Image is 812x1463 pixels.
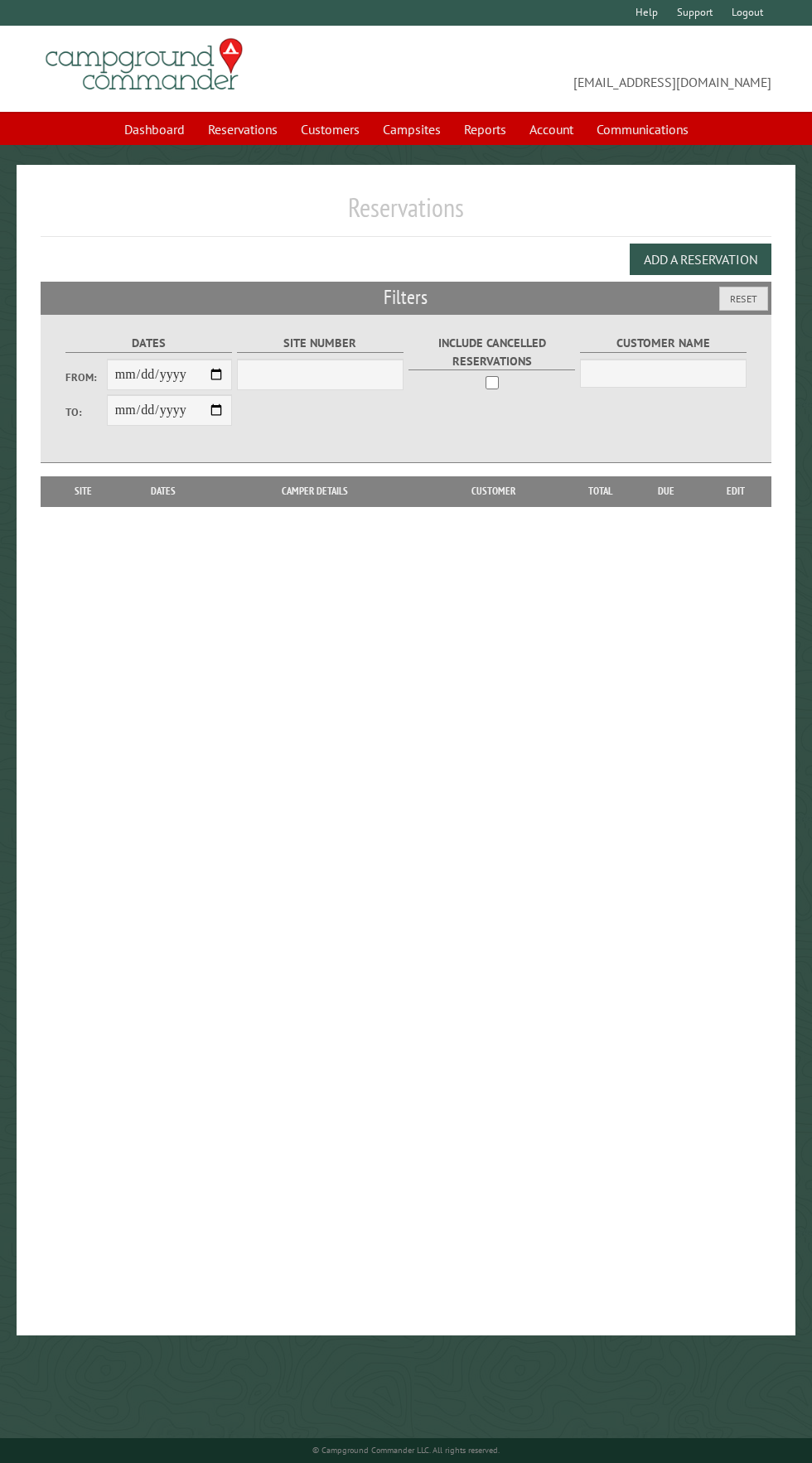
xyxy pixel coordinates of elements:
a: Reports [454,113,516,145]
button: Add a Reservation [630,244,771,275]
th: Total [567,476,633,506]
a: Communications [587,113,698,145]
th: Edit [700,476,771,506]
a: Campsites [373,113,451,145]
button: Reset [719,287,768,311]
th: Due [633,476,700,506]
h1: Reservations [41,191,771,237]
small: © Campground Commander LLC. All rights reserved. [312,1445,500,1456]
label: Site Number [237,334,404,353]
th: Site [49,476,118,506]
label: To: [65,404,107,420]
th: Customer [420,476,567,506]
a: Dashboard [114,113,195,145]
img: Campground Commander [41,32,248,97]
a: Customers [291,113,370,145]
label: From: [65,369,107,385]
label: Include Cancelled Reservations [408,334,575,370]
th: Dates [118,476,209,506]
a: Reservations [198,113,288,145]
h2: Filters [41,282,771,313]
label: Dates [65,334,232,353]
label: Customer Name [580,334,747,353]
span: [EMAIL_ADDRESS][DOMAIN_NAME] [406,46,771,92]
a: Account [520,113,583,145]
th: Camper Details [209,476,420,506]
